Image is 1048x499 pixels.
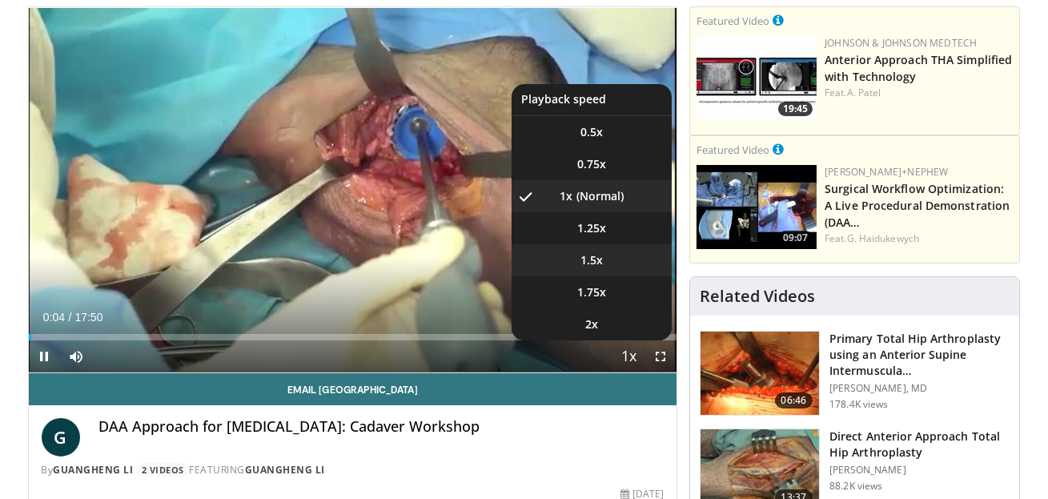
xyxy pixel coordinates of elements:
[778,102,813,116] span: 19:45
[42,463,665,477] div: By FEATURING
[29,7,677,373] video-js: Video Player
[775,392,813,408] span: 06:46
[577,156,606,172] span: 0.75x
[136,463,189,477] a: 2 Videos
[701,332,819,415] img: 263423_3.png.150x105_q85_crop-smart_upscale.jpg
[560,188,572,204] span: 1x
[29,334,677,340] div: Progress Bar
[825,36,977,50] a: Johnson & Johnson MedTech
[829,331,1010,379] h3: Primary Total Hip Arthroplasty using an Anterior Supine Intermuscula…
[580,252,603,268] span: 1.5x
[829,382,1010,395] p: [PERSON_NAME], MD
[697,165,817,249] img: bcfc90b5-8c69-4b20-afee-af4c0acaf118.150x105_q85_crop-smart_upscale.jpg
[829,429,1010,461] h3: Direct Anterior Approach Total Hip Arthroplasty
[43,311,65,324] span: 0:04
[697,143,769,157] small: Featured Video
[69,311,72,324] span: /
[778,231,813,245] span: 09:07
[829,464,1010,477] p: [PERSON_NAME]
[847,86,881,99] a: A. Patel
[644,340,677,372] button: Fullscreen
[54,463,134,477] a: Guangheng li
[42,418,80,457] a: G
[825,231,1013,246] div: Feat.
[825,52,1012,84] a: Anterior Approach THA Simplified with Technology
[697,36,817,120] img: 06bb1c17-1231-4454-8f12-6191b0b3b81a.150x105_q85_crop-smart_upscale.jpg
[697,36,817,120] a: 19:45
[829,480,882,493] p: 88.2K views
[99,418,665,436] h4: DAA Approach for [MEDICAL_DATA]: Cadaver Workshop
[585,316,598,332] span: 2x
[825,165,948,179] a: [PERSON_NAME]+Nephew
[74,311,102,324] span: 17:50
[829,398,888,411] p: 178.4K views
[825,86,1013,100] div: Feat.
[580,124,603,140] span: 0.5x
[847,231,919,245] a: G. Haidukewych
[825,181,1010,230] a: Surgical Workflow Optimization: A Live Procedural Demonstration (DAA…
[245,463,325,477] a: Guangheng li
[612,340,644,372] button: Playback Rate
[700,331,1010,416] a: 06:46 Primary Total Hip Arthroplasty using an Anterior Supine Intermuscula… [PERSON_NAME], MD 178...
[577,284,606,300] span: 1.75x
[29,373,677,405] a: Email [GEOGRAPHIC_DATA]
[697,165,817,249] a: 09:07
[697,14,769,28] small: Featured Video
[29,340,61,372] button: Pause
[700,287,815,306] h4: Related Videos
[577,220,606,236] span: 1.25x
[61,340,93,372] button: Mute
